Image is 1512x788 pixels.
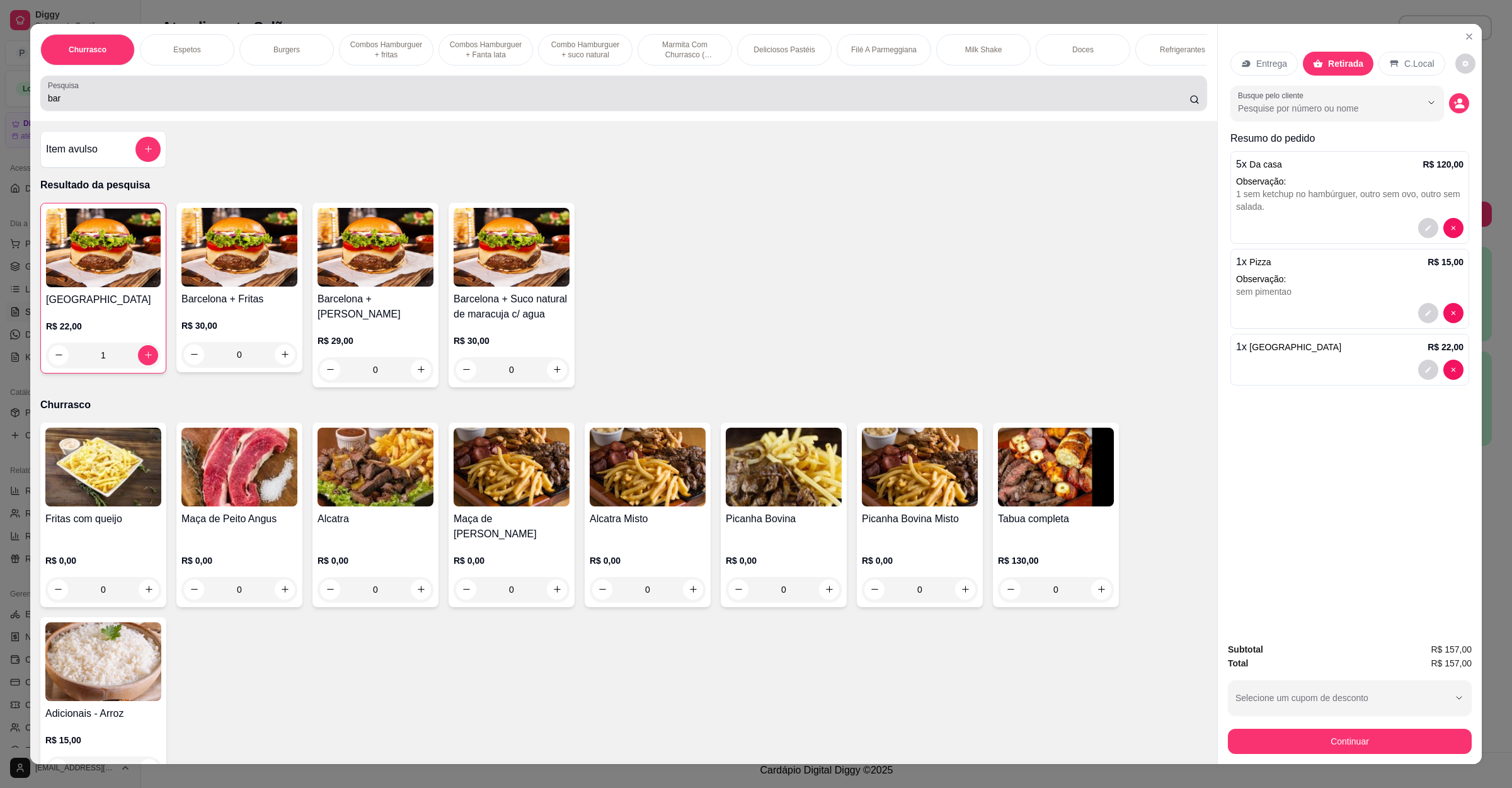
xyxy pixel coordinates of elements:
[1249,342,1341,352] span: [GEOGRAPHIC_DATA]
[648,40,721,60] p: Marmita Com Churrasco ( Novidade )
[454,208,570,287] img: product-image
[273,45,300,55] p: Burgers
[40,178,1207,193] p: Resultado da pesquisa
[45,511,161,527] h4: Fritas com queijo
[1228,644,1263,654] strong: Subtotal
[45,622,161,701] img: product-image
[1418,360,1438,380] button: decrease-product-quantity
[69,45,106,55] p: Churrasco
[318,511,433,527] h4: Alcatra
[1230,131,1469,146] p: Resumo do pedido
[1249,257,1271,267] span: Pizza
[1238,90,1308,101] label: Busque pelo cliente
[318,554,433,567] p: R$ 0,00
[590,428,706,506] img: product-image
[1236,175,1463,188] p: Observação:
[40,397,1207,413] p: Churrasco
[1428,341,1463,353] p: R$ 22,00
[1418,218,1438,238] button: decrease-product-quantity
[46,292,161,307] h4: [GEOGRAPHIC_DATA]
[181,319,297,332] p: R$ 30,00
[1228,729,1472,754] button: Continuar
[454,334,570,347] p: R$ 30,00
[851,45,917,55] p: Filé A Parmeggiana
[449,40,522,60] p: Combos Hamburguer + Fanta lata
[1236,188,1463,213] div: 1 sem ketchup no hambúrguer, outro sem ovo, outro sem salada.
[1249,159,1281,169] span: Da casa
[726,554,842,567] p: R$ 0,00
[590,511,706,527] h4: Alcatra Misto
[454,554,570,567] p: R$ 0,00
[1228,680,1472,716] button: Selecione um cupom de desconto
[1459,26,1479,47] button: Close
[726,511,842,527] h4: Picanha Bovina
[45,554,161,567] p: R$ 0,00
[590,554,706,567] p: R$ 0,00
[46,208,161,287] img: product-image
[1431,642,1472,656] span: R$ 157,00
[48,80,83,91] label: Pesquisa
[998,428,1114,506] img: product-image
[1238,102,1401,115] input: Busque pelo cliente
[1428,256,1463,268] p: R$ 15,00
[45,428,161,506] img: product-image
[454,511,570,542] h4: Maça de [PERSON_NAME]
[139,759,159,779] button: increase-product-quantity
[1160,45,1205,55] p: Refrigerantes
[862,554,978,567] p: R$ 0,00
[181,208,297,287] img: product-image
[318,208,433,287] img: product-image
[1423,158,1463,171] p: R$ 120,00
[181,511,297,527] h4: Maça de Peito Angus
[1236,273,1463,285] p: Observação:
[1256,57,1287,70] p: Entrega
[549,40,622,60] p: Combo Hamburguer + suco natural
[1455,54,1475,74] button: decrease-product-quantity
[1418,303,1438,323] button: decrease-product-quantity
[454,428,570,506] img: product-image
[454,292,570,322] h4: Barcelona + Suco natural de maracuja c/ agua
[45,734,161,746] p: R$ 15,00
[998,511,1114,527] h4: Tabua completa
[48,92,1189,105] input: Pesquisa
[1443,303,1463,323] button: decrease-product-quantity
[1228,658,1248,668] strong: Total
[1404,57,1434,70] p: C.Local
[1236,254,1271,270] p: 1 x
[318,292,433,322] h4: Barcelona + [PERSON_NAME]
[726,428,842,506] img: product-image
[1443,360,1463,380] button: decrease-product-quantity
[1431,656,1472,670] span: R$ 157,00
[965,45,1002,55] p: Milk Shake
[46,142,98,157] h4: Item avulso
[1236,340,1341,355] p: 1 x
[318,428,433,506] img: product-image
[753,45,815,55] p: Deliciosos Pastéis
[1328,57,1363,70] p: Retirada
[862,428,978,506] img: product-image
[173,45,200,55] p: Espetos
[1236,157,1282,172] p: 5 x
[1072,45,1094,55] p: Doces
[181,428,297,506] img: product-image
[1236,285,1463,298] div: sem pimentao
[181,292,297,307] h4: Barcelona + Fritas
[998,554,1114,567] p: R$ 130,00
[135,137,161,162] button: add-separate-item
[48,759,68,779] button: decrease-product-quantity
[181,554,297,567] p: R$ 0,00
[1421,93,1441,113] button: Show suggestions
[318,334,433,347] p: R$ 29,00
[350,40,423,60] p: Combos Hamburguer + fritas
[862,511,978,527] h4: Picanha Bovina Misto
[46,320,161,333] p: R$ 22,00
[45,706,161,721] h4: Adicionais - Arroz
[1449,93,1469,113] button: decrease-product-quantity
[1443,218,1463,238] button: decrease-product-quantity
